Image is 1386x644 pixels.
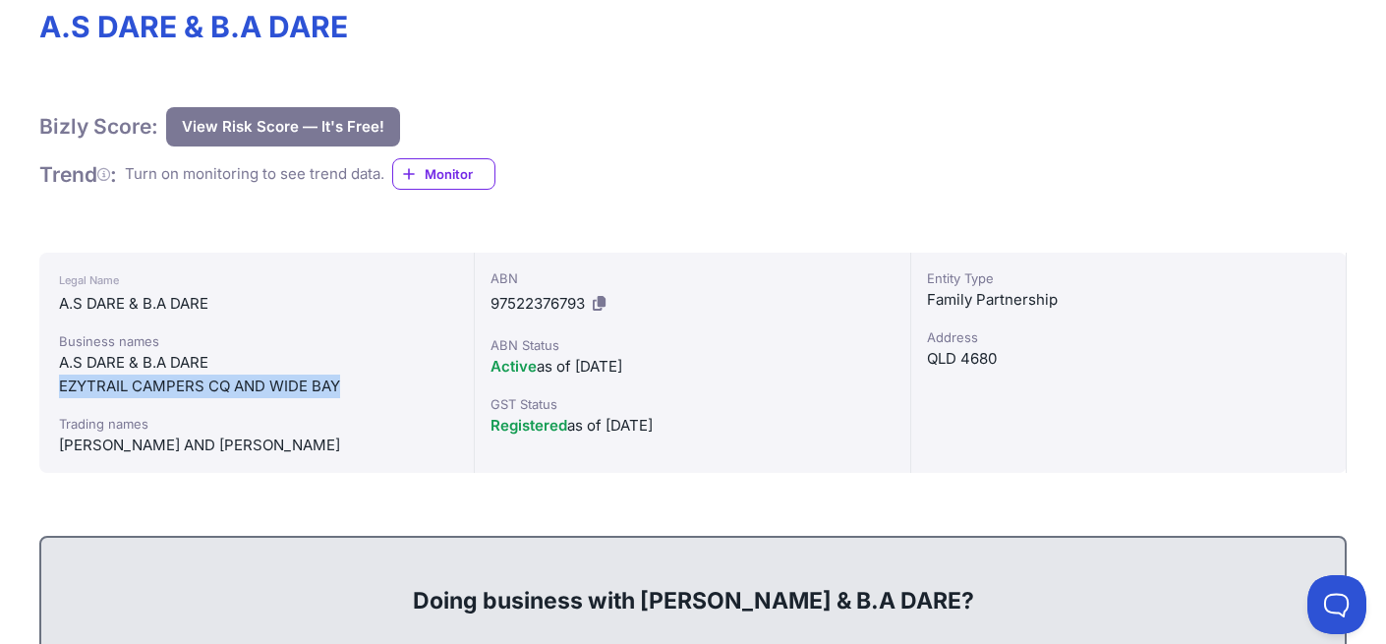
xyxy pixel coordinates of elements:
iframe: Toggle Customer Support [1307,575,1366,634]
div: Address [927,327,1330,347]
div: A.S DARE & B.A DARE [59,292,454,316]
button: View Risk Score — It's Free! [166,107,400,146]
div: ABN Status [491,335,894,355]
div: QLD 4680 [927,347,1330,371]
a: Monitor [392,158,495,190]
h1: A.S DARE & B.A DARE [39,9,1347,44]
span: Registered [491,416,567,435]
div: A.S DARE & B.A DARE [59,351,454,375]
span: 97522376793 [491,294,585,313]
div: Trading names [59,414,454,434]
h1: Bizly Score: [39,113,158,140]
div: [PERSON_NAME] AND [PERSON_NAME] [59,434,454,457]
div: Legal Name [59,268,454,292]
div: Business names [59,331,454,351]
div: EZYTRAIL CAMPERS CQ AND WIDE BAY [59,375,454,398]
div: as of [DATE] [491,414,894,438]
div: Entity Type [927,268,1330,288]
span: Active [491,357,537,376]
h1: Trend : [39,161,117,188]
div: as of [DATE] [491,355,894,379]
div: GST Status [491,394,894,414]
div: Doing business with [PERSON_NAME] & B.A DARE? [61,554,1325,616]
span: Monitor [425,164,494,184]
div: ABN [491,268,894,288]
div: Family Partnership [927,288,1330,312]
div: Turn on monitoring to see trend data. [125,163,384,186]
